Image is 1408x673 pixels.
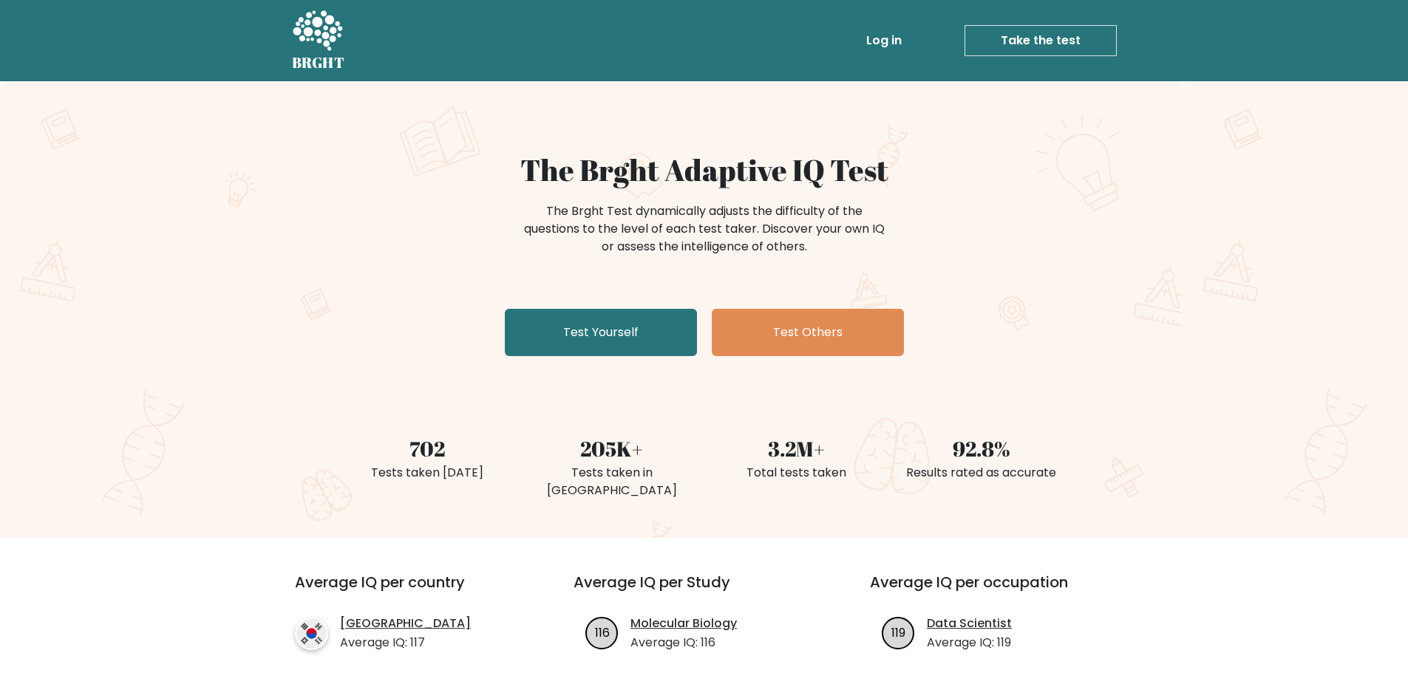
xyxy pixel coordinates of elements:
[630,615,737,632] a: Molecular Biology
[340,634,471,652] p: Average IQ: 117
[927,634,1012,652] p: Average IQ: 119
[292,54,345,72] h5: BRGHT
[295,573,520,609] h3: Average IQ per country
[870,573,1131,609] h3: Average IQ per occupation
[898,464,1065,482] div: Results rated as accurate
[344,152,1065,188] h1: The Brght Adaptive IQ Test
[520,202,889,256] div: The Brght Test dynamically adjusts the difficulty of the questions to the level of each test take...
[965,25,1117,56] a: Take the test
[891,624,905,640] text: 119
[295,617,328,650] img: country
[505,309,697,356] a: Test Yourself
[713,433,880,464] div: 3.2M+
[898,433,1065,464] div: 92.8%
[713,464,880,482] div: Total tests taken
[927,615,1012,632] a: Data Scientist
[344,433,511,464] div: 702
[860,26,908,55] a: Log in
[630,634,737,652] p: Average IQ: 116
[340,615,471,632] a: [GEOGRAPHIC_DATA]
[344,464,511,482] div: Tests taken [DATE]
[595,624,610,640] text: 116
[574,573,834,609] h3: Average IQ per Study
[292,6,345,75] a: BRGHT
[528,464,696,499] div: Tests taken in [GEOGRAPHIC_DATA]
[712,309,904,356] a: Test Others
[528,433,696,464] div: 205K+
